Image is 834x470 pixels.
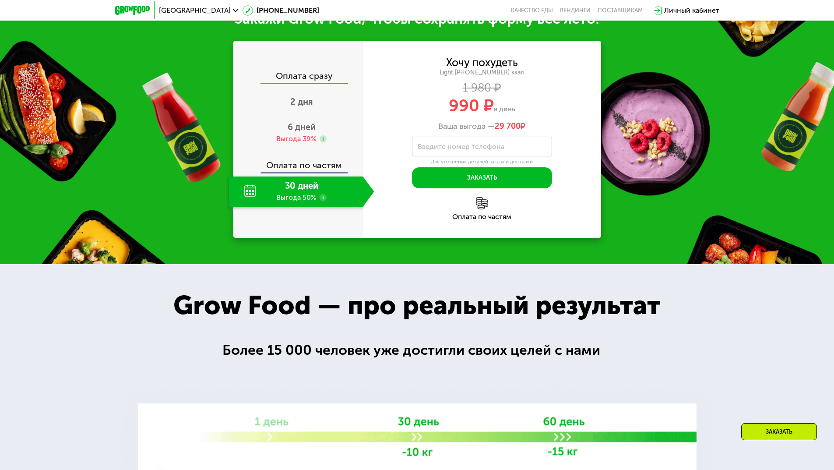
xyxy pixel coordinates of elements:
[598,7,643,14] div: поставщикам
[290,96,313,107] span: 2 дня
[412,167,552,188] button: Заказать
[511,7,553,14] a: Качество еды
[243,5,319,16] a: [PHONE_NUMBER]
[159,7,231,14] span: [GEOGRAPHIC_DATA]
[363,83,601,93] div: 1 980 ₽
[234,71,363,83] div: Оплата сразу
[560,7,591,14] a: Вендинги
[363,213,601,220] div: Оплата по частям
[741,423,817,440] div: Заказать
[363,69,601,77] div: Light [PHONE_NUMBER] ккал
[154,286,679,325] div: Grow Food — про реальный результат
[222,339,612,361] div: Более 15 000 человек уже достигли своих целей с нами
[446,58,518,67] div: Хочу похудеть
[412,159,552,166] div: Для уточнения деталей заказа и доставки
[664,5,719,16] div: Личный кабинет
[449,95,494,116] span: 990 ₽
[276,134,316,144] div: Выгода 39%
[288,122,316,132] span: 6 дней
[363,122,601,131] div: Ваша выгода —
[418,144,504,149] label: Введите номер телефона
[476,197,488,209] img: l6xcnZfty9opOoJh.png
[494,105,515,113] span: в день
[495,122,525,131] span: ₽
[234,152,363,172] div: Оплата по частям
[495,121,521,131] span: 29 700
